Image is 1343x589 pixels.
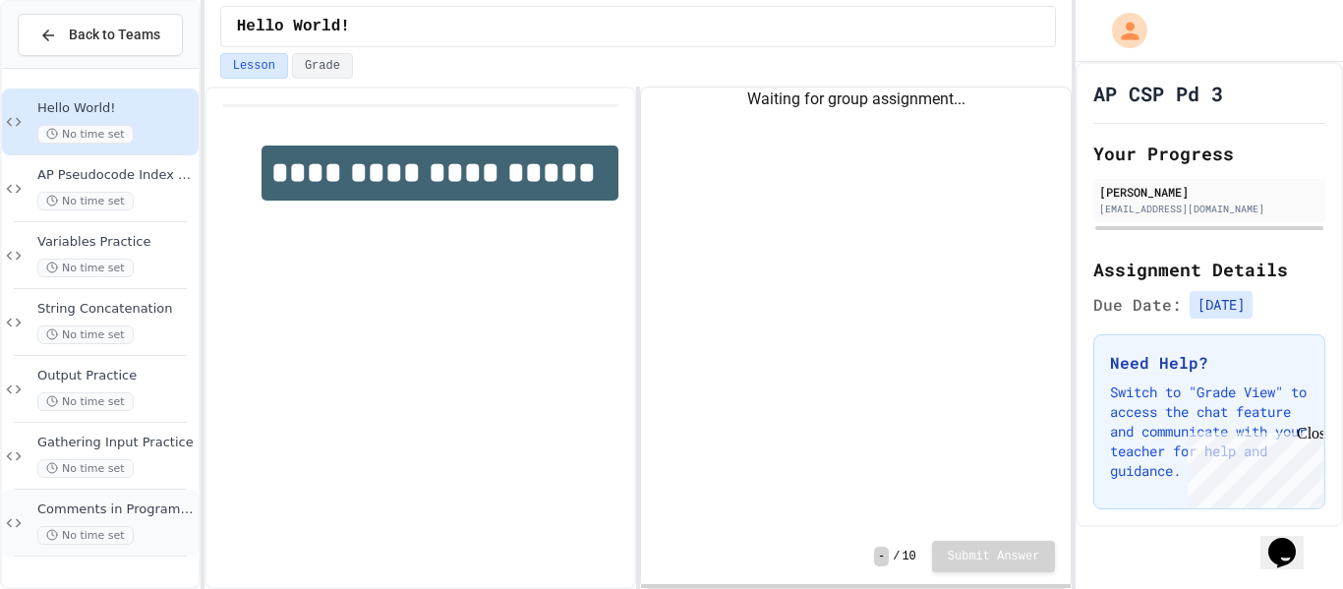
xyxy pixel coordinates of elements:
div: [EMAIL_ADDRESS][DOMAIN_NAME] [1099,202,1319,216]
span: 10 [902,549,915,564]
p: Switch to "Grade View" to access the chat feature and communicate with your teacher for help and ... [1110,383,1309,481]
iframe: chat widget [1260,510,1323,569]
div: My Account [1091,8,1152,53]
span: Gathering Input Practice [37,435,195,451]
iframe: chat widget [1180,425,1323,508]
span: Due Date: [1093,293,1182,317]
h3: Need Help? [1110,351,1309,375]
span: No time set [37,125,134,144]
span: Variables Practice [37,234,195,251]
span: Submit Answer [948,549,1040,564]
div: Waiting for group assignment... [641,88,1071,111]
span: No time set [37,526,134,545]
span: No time set [37,459,134,478]
h2: Your Progress [1093,140,1325,167]
h2: Assignment Details [1093,256,1325,283]
span: String Concatenation [37,301,195,318]
span: Hello World! [237,15,350,38]
span: [DATE] [1190,291,1253,319]
h1: AP CSP Pd 3 [1093,80,1223,107]
div: [PERSON_NAME] [1099,183,1319,201]
span: Comments in Programming [37,501,195,518]
span: Hello World! [37,100,195,117]
span: / [893,549,900,564]
span: No time set [37,192,134,210]
span: Output Practice [37,368,195,384]
button: Grade [292,53,353,79]
button: Lesson [220,53,288,79]
span: - [874,547,889,566]
span: No time set [37,392,134,411]
span: AP Pseudocode Index Card Assignment [37,167,195,184]
div: Chat with us now!Close [8,8,136,125]
span: No time set [37,325,134,344]
button: Back to Teams [18,14,183,56]
span: No time set [37,259,134,277]
span: Back to Teams [69,25,160,45]
button: Submit Answer [932,541,1056,572]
